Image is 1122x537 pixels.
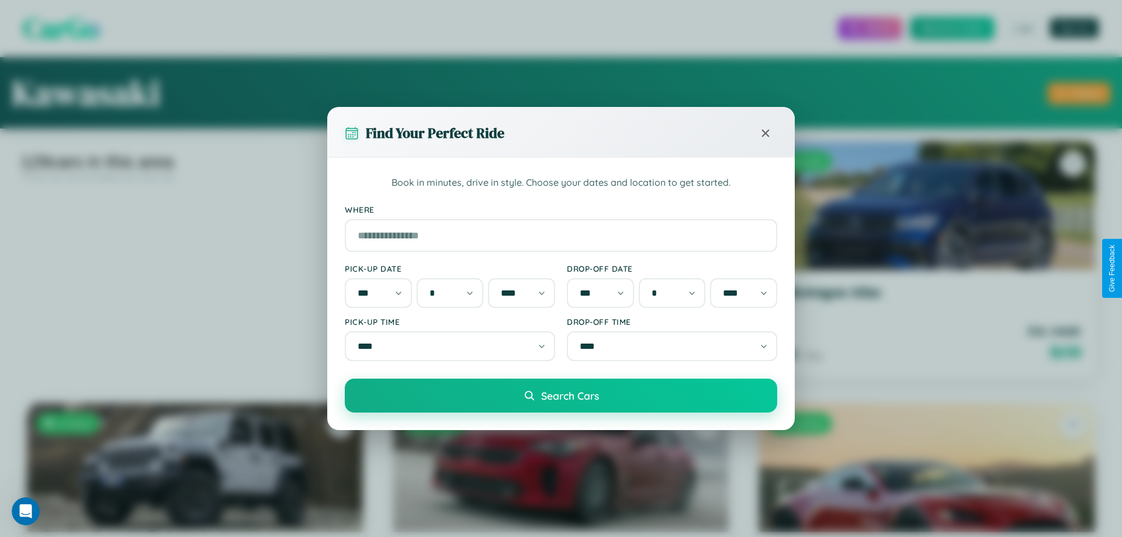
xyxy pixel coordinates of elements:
[345,175,777,190] p: Book in minutes, drive in style. Choose your dates and location to get started.
[345,264,555,273] label: Pick-up Date
[567,264,777,273] label: Drop-off Date
[541,389,599,402] span: Search Cars
[567,317,777,327] label: Drop-off Time
[366,123,504,143] h3: Find Your Perfect Ride
[345,379,777,413] button: Search Cars
[345,205,777,214] label: Where
[345,317,555,327] label: Pick-up Time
